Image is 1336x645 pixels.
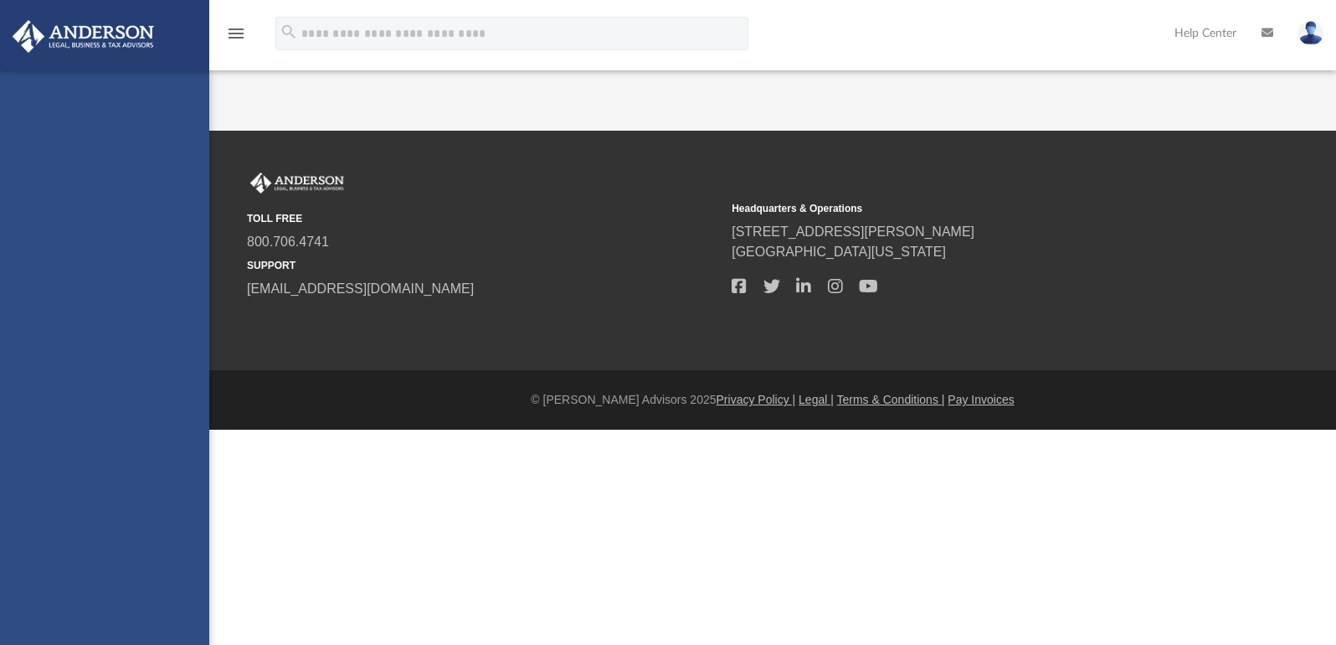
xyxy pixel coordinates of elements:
[732,201,1205,216] small: Headquarters & Operations
[247,173,347,194] img: Anderson Advisors Platinum Portal
[837,393,945,406] a: Terms & Conditions |
[799,393,834,406] a: Legal |
[247,235,329,249] a: 800.706.4741
[8,20,159,53] img: Anderson Advisors Platinum Portal
[226,32,246,44] a: menu
[717,393,796,406] a: Privacy Policy |
[1298,21,1323,45] img: User Pic
[732,224,974,239] a: [STREET_ADDRESS][PERSON_NAME]
[247,211,720,226] small: TOLL FREE
[247,258,720,273] small: SUPPORT
[226,23,246,44] i: menu
[280,23,298,41] i: search
[209,391,1336,409] div: © [PERSON_NAME] Advisors 2025
[247,281,474,296] a: [EMAIL_ADDRESS][DOMAIN_NAME]
[948,393,1014,406] a: Pay Invoices
[732,245,946,259] a: [GEOGRAPHIC_DATA][US_STATE]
